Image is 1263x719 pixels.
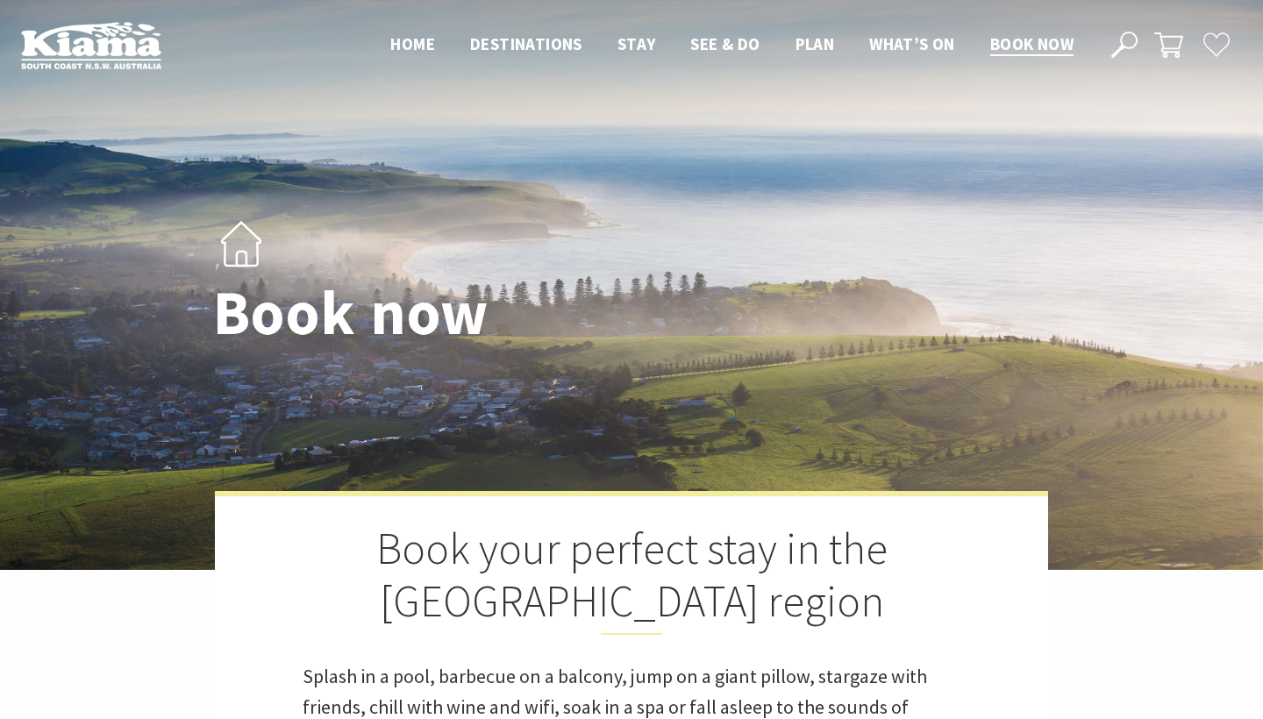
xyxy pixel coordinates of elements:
span: What’s On [869,33,955,54]
h1: Book now [213,280,709,347]
span: Plan [796,33,835,54]
span: Home [390,33,435,54]
h2: Book your perfect stay in the [GEOGRAPHIC_DATA] region [303,523,960,635]
span: Stay [617,33,656,54]
span: Destinations [470,33,582,54]
span: Book now [990,33,1074,54]
nav: Main Menu [373,31,1091,60]
img: Kiama Logo [21,21,161,69]
span: See & Do [690,33,760,54]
